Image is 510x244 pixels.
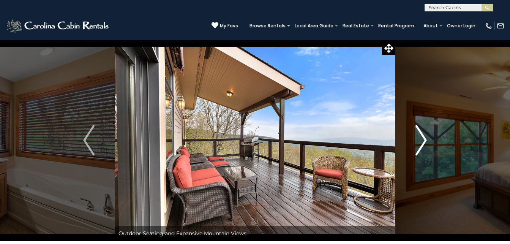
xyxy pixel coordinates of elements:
a: Rental Program [374,21,418,31]
a: Owner Login [443,21,479,31]
img: White-1-2.png [6,18,111,33]
div: Outdoor Seating and Expansive Mountain Views [115,226,395,241]
img: mail-regular-white.png [497,22,504,30]
a: My Favs [212,22,238,30]
img: arrow [83,125,95,155]
span: My Favs [220,22,238,29]
img: phone-regular-white.png [485,22,493,30]
button: Previous [63,40,115,241]
a: Real Estate [339,21,373,31]
a: About [420,21,442,31]
a: Browse Rentals [246,21,289,31]
button: Next [395,40,447,241]
a: Local Area Guide [291,21,337,31]
img: arrow [415,125,427,155]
